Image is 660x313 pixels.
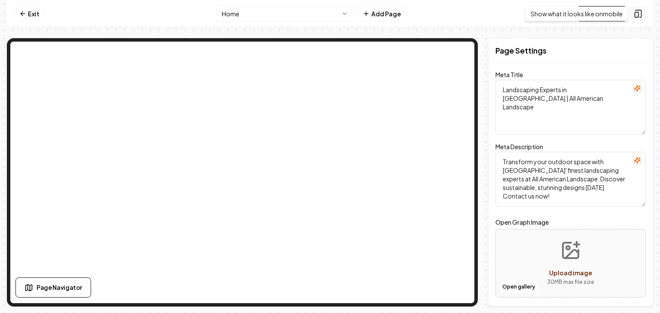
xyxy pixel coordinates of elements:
h2: Page Settings [495,45,547,57]
span: Page Navigator [37,283,82,292]
div: Show what it looks like on mobile [525,6,628,21]
button: Upload image [540,233,601,293]
span: Upload image [549,269,592,277]
label: Meta Description [495,143,543,150]
button: Add Page [357,6,406,21]
button: Page Navigator [15,277,91,298]
a: Exit [14,6,45,21]
a: Visit Page [577,6,626,21]
button: Open gallery [499,280,538,294]
label: Open Graph Image [495,217,646,227]
p: 30 MB max file size [547,278,594,286]
label: Meta Title [495,71,523,78]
